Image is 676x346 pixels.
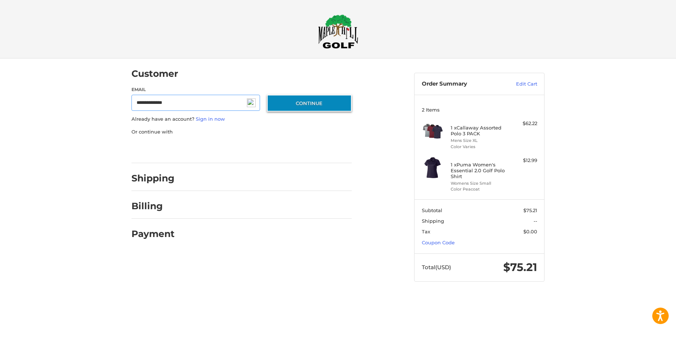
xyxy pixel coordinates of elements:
[131,116,352,123] p: Already have an account?
[616,326,676,346] iframe: Google Customer Reviews
[422,107,537,113] h3: 2 Items
[422,207,442,213] span: Subtotal
[267,95,352,112] button: Continue
[508,157,537,164] div: $12.99
[131,173,175,184] h2: Shipping
[253,143,308,156] iframe: PayPal-venmo
[131,86,260,93] label: Email
[508,120,537,127] div: $62.22
[451,144,507,150] li: Color Varies
[422,218,444,224] span: Shipping
[422,229,430,234] span: Tax
[131,128,352,136] p: Or continue with
[503,260,537,274] span: $75.21
[451,125,507,137] h4: 1 x Callaway Assorted Polo 3 PACK
[422,264,451,271] span: Total (USD)
[451,186,507,192] li: Color Peacoat
[129,143,184,156] iframe: PayPal-paypal
[191,143,246,156] iframe: PayPal-paylater
[131,200,174,212] h2: Billing
[318,14,358,49] img: Maple Hill Golf
[451,162,507,180] h4: 1 x Puma Women's Essential 2.0 Golf Polo Shirt
[196,116,225,122] a: Sign in now
[451,180,507,187] li: Womens Size Small
[451,138,507,144] li: Mens Size XL
[247,98,256,107] img: npw-badge-icon-locked.svg
[523,229,537,234] span: $0.00
[534,218,537,224] span: --
[422,240,455,245] a: Coupon Code
[131,228,175,240] h2: Payment
[422,80,500,88] h3: Order Summary
[500,80,537,88] a: Edit Cart
[131,68,178,79] h2: Customer
[523,207,537,213] span: $75.21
